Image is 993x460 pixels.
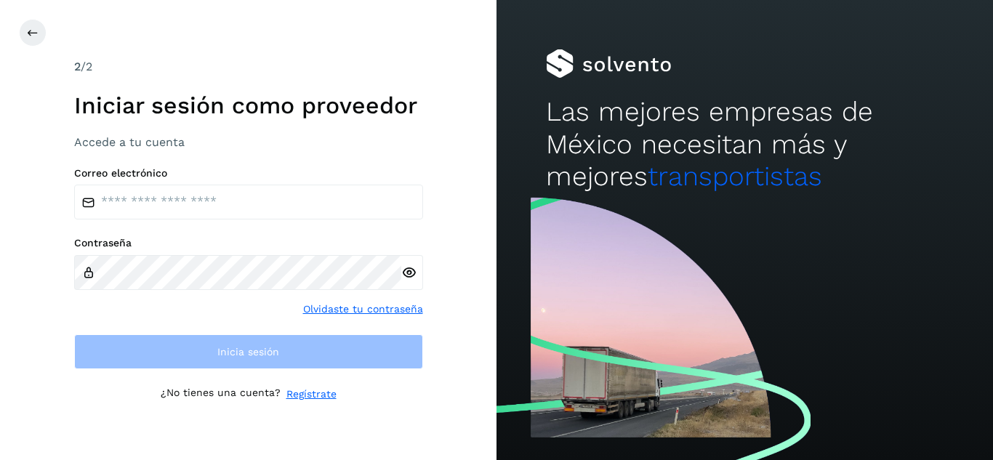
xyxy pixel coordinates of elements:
h2: Las mejores empresas de México necesitan más y mejores [546,96,943,193]
p: ¿No tienes una cuenta? [161,387,281,402]
div: /2 [74,58,423,76]
button: Inicia sesión [74,334,423,369]
label: Correo electrónico [74,167,423,179]
a: Regístrate [286,387,337,402]
span: 2 [74,60,81,73]
h1: Iniciar sesión como proveedor [74,92,423,119]
a: Olvidaste tu contraseña [303,302,423,317]
span: Inicia sesión [217,347,279,357]
span: transportistas [648,161,822,192]
h3: Accede a tu cuenta [74,135,423,149]
label: Contraseña [74,237,423,249]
